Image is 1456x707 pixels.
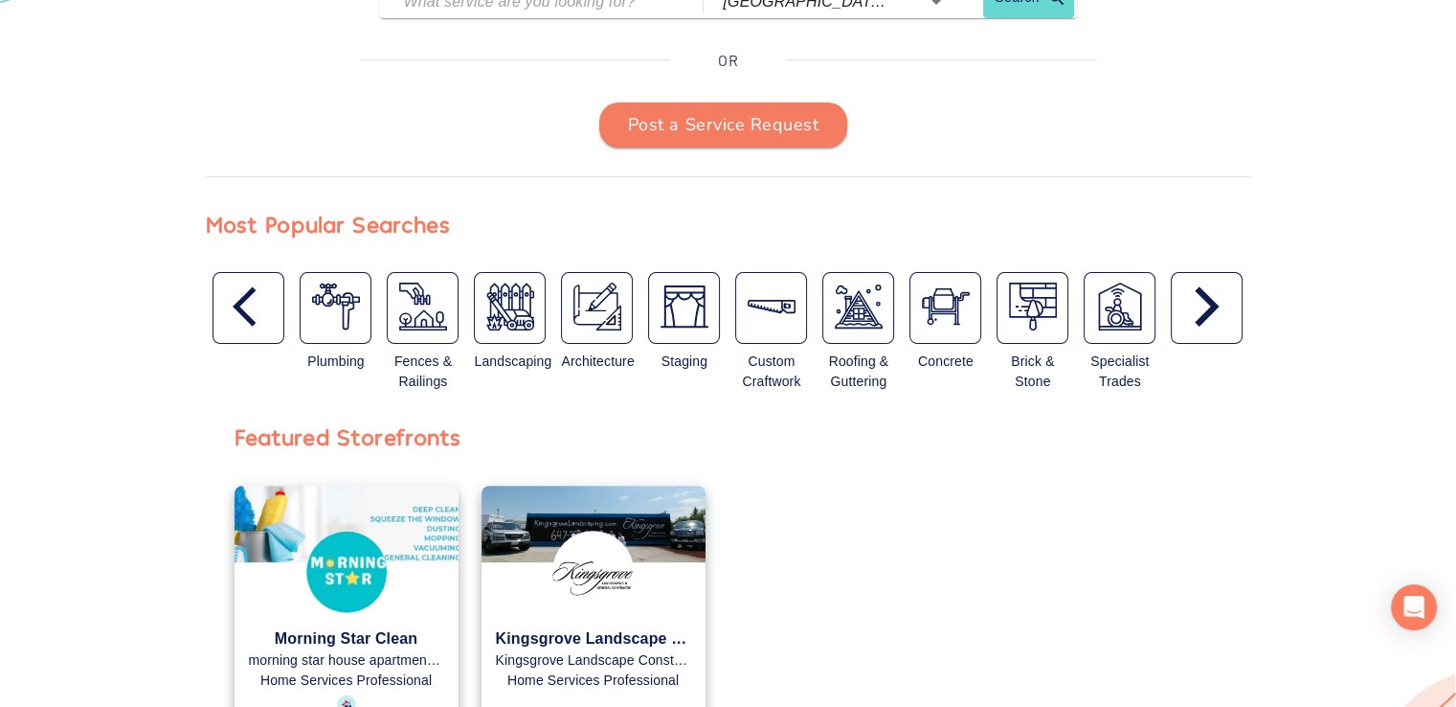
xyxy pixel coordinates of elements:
span: Post a Service Request [628,110,818,141]
div: Brick and Stone Works [989,272,1076,399]
div: Concrete [909,352,981,372]
img: Roofing and Guttering [835,283,883,331]
img: Brick and Stone Works [1009,283,1057,331]
div: Fences & Railings [387,352,459,392]
img: Souqh Logo [552,531,635,613]
img: Custom Craftwork and Bespoke Services [748,283,795,331]
button: Architecture, Surveying, and Planning [561,272,633,344]
div: Custom Craftwork and Bespoke Services [728,272,815,399]
button: Custom Craftwork and Bespoke Services [735,272,807,344]
img: Concrete & Foundations [922,283,970,331]
img: Architecture, Surveying, and Planning [573,283,621,331]
div: Specialist Trades [1084,352,1155,392]
div: Roofing and Guttering [815,272,902,399]
div: Plumbing [292,272,379,399]
img: Plumbing [312,283,360,331]
button: Plumbing [300,272,371,344]
div: Staging [640,272,728,399]
img: Gardening and Landscaping [486,283,534,331]
button: Specialist Trades [1084,272,1155,344]
div: Architecture, Surveying, and Planning [553,272,640,399]
button: Staging [648,272,720,344]
p: Kingsgrove Landscape Construction Inc [496,650,691,671]
p: Home Services Professional [249,671,444,691]
button: Concrete & Foundations [909,272,981,344]
div: Roofing & Guttering [822,352,894,392]
button: Gates, Railings, and Fences [387,272,459,344]
p: Morning Star Clean [249,627,444,650]
div: Concrete & Foundations [902,272,989,399]
button: Gardening and Landscaping [474,272,546,344]
div: Architecture [561,352,633,372]
div: Most Popular Searches [206,206,450,242]
img: Staging [661,283,708,331]
div: Custom Craftwork [735,352,807,392]
div: Brick & Stone [997,352,1068,392]
div: Specialist Trades [1076,272,1163,399]
button: Brick and Stone Works [997,272,1068,344]
div: Gates, Railings, and Fences [379,272,466,399]
p: Kingsgrove Landscape Construction Inc [496,627,691,650]
img: Specialist Trades [1096,283,1144,331]
div: Plumbing [300,352,371,372]
button: Roofing and Guttering [822,272,894,344]
p: Home Services Professional [496,671,691,691]
img: Souqh Logo [305,531,388,613]
button: Post a Service Request [599,103,847,148]
div: Staging [648,352,720,372]
img: Gates, Railings, and Fences [399,283,447,331]
div: Gardening and Landscaping [466,272,553,399]
div: Open Intercom Messenger [1391,584,1437,630]
div: Featured Storefronts [235,419,461,455]
p: OR [718,49,737,72]
div: Landscaping [474,352,546,372]
p: morning star house apartment deep clean [249,650,444,671]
